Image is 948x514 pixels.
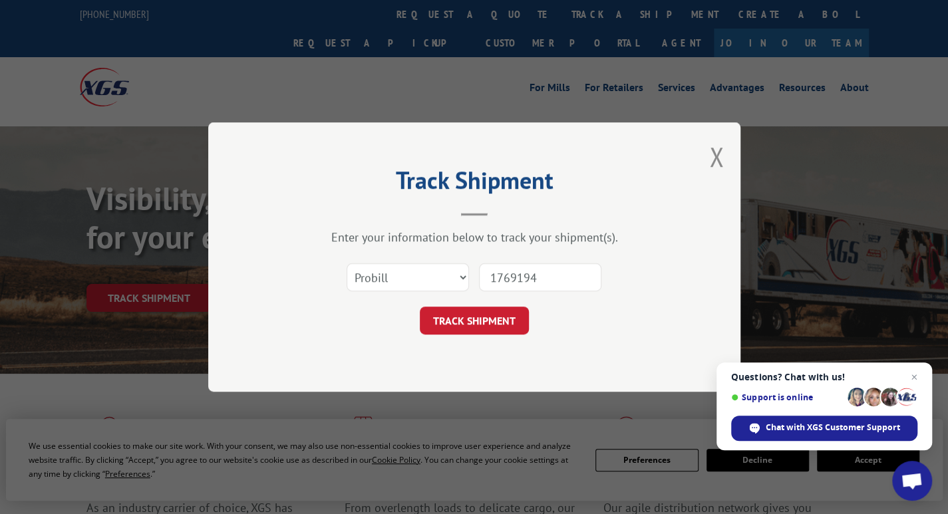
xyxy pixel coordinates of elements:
input: Number(s) [479,263,601,291]
span: Support is online [731,392,843,402]
span: Chat with XGS Customer Support [766,422,900,434]
button: Close modal [709,139,724,174]
div: Open chat [892,461,932,501]
div: Enter your information below to track your shipment(s). [275,229,674,245]
div: Chat with XGS Customer Support [731,416,917,441]
button: TRACK SHIPMENT [420,307,529,334]
span: Questions? Chat with us! [731,372,917,382]
h2: Track Shipment [275,171,674,196]
span: Close chat [906,369,922,385]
